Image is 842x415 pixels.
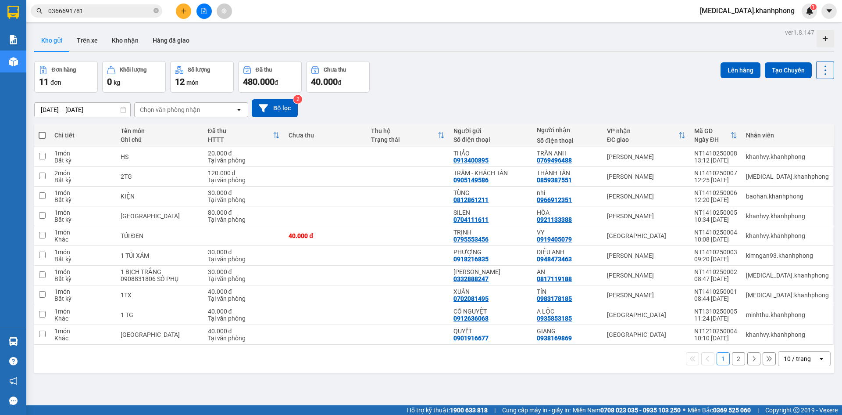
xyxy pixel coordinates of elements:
[208,150,280,157] div: 20.000 đ
[208,308,280,315] div: 40.000 đ
[120,67,146,73] div: Khối lượng
[9,337,18,346] img: warehouse-icon
[54,229,111,236] div: 1 món
[186,79,199,86] span: món
[537,170,598,177] div: THÀNH TẤN
[537,126,598,134] div: Người nhận
[746,232,829,239] div: khanhvy.khanhphong
[806,7,813,15] img: icon-new-feature
[721,62,760,78] button: Lên hàng
[746,252,829,259] div: kimngan93.khanhphong
[537,216,572,223] div: 0921133388
[694,295,737,302] div: 08:44 [DATE]
[746,292,829,299] div: tham.khanhphong
[537,209,598,216] div: HÒA
[338,79,341,86] span: đ
[54,268,111,275] div: 1 món
[453,268,528,275] div: BẢO NGỌC
[107,76,112,87] span: 0
[694,150,737,157] div: NT1410250008
[208,268,280,275] div: 30.000 đ
[810,4,817,10] sup: 1
[537,157,572,164] div: 0769496488
[208,209,280,216] div: 80.000 đ
[537,236,572,243] div: 0919405079
[746,311,829,318] div: minhthu.khanhphong
[757,405,759,415] span: |
[494,405,496,415] span: |
[453,170,528,177] div: TRÂM - KHÁCH TẤN
[54,216,111,223] div: Bất kỳ
[114,79,120,86] span: kg
[201,8,207,14] span: file-add
[607,136,678,143] div: ĐC giao
[694,170,737,177] div: NT1410250007
[121,127,199,134] div: Tên món
[812,4,815,10] span: 1
[54,236,111,243] div: Khác
[746,272,829,279] div: tham.khanhphong
[102,61,166,93] button: Khối lượng0kg
[746,153,829,160] div: khanhvy.khanhphong
[54,328,111,335] div: 1 món
[502,405,571,415] span: Cung cấp máy in - giấy in:
[817,30,834,47] div: Tạo kho hàng mới
[256,67,272,73] div: Đã thu
[36,8,43,14] span: search
[39,76,49,87] span: 11
[121,136,199,143] div: Ghi chú
[407,405,488,415] span: Hỗ trợ kỹ thuật:
[121,311,199,318] div: 1 TG
[694,275,737,282] div: 08:47 [DATE]
[821,4,837,19] button: caret-down
[54,308,111,315] div: 1 món
[453,229,528,236] div: TRỊNH
[694,157,737,164] div: 13:12 [DATE]
[208,170,280,177] div: 120.000 đ
[453,127,528,134] div: Người gửi
[121,292,199,299] div: 1TX
[275,79,278,86] span: đ
[371,127,438,134] div: Thu hộ
[537,229,598,236] div: VY
[9,35,18,44] img: solution-icon
[121,268,199,275] div: 1 BỊCH TRẮNG
[54,335,111,342] div: Khác
[121,213,199,220] div: TX
[537,150,598,157] div: TRÂN ANH
[694,229,737,236] div: NT1410250004
[196,4,212,19] button: file-add
[713,407,751,414] strong: 0369 525 060
[9,57,18,66] img: warehouse-icon
[238,61,302,93] button: Đã thu480.000đ
[306,61,370,93] button: Chưa thu40.000đ
[208,288,280,295] div: 40.000 đ
[537,256,572,263] div: 0948473463
[176,4,191,19] button: plus
[208,256,280,263] div: Tại văn phòng
[694,127,730,134] div: Mã GD
[54,132,111,139] div: Chi tiết
[453,308,528,315] div: CÔ NGUYỆT
[121,232,199,239] div: TÚI ĐEN
[9,377,18,385] span: notification
[208,335,280,342] div: Tại văn phòng
[784,354,811,363] div: 10 / trang
[181,8,187,14] span: plus
[221,8,227,14] span: aim
[153,8,159,13] span: close-circle
[453,249,528,256] div: PHƯỢNG
[54,209,111,216] div: 1 món
[54,315,111,322] div: Khác
[694,288,737,295] div: NT1410250001
[694,177,737,184] div: 12:25 [DATE]
[252,99,298,117] button: Bộ lọc
[453,209,528,216] div: SILEN
[153,7,159,15] span: close-circle
[694,335,737,342] div: 10:10 [DATE]
[818,355,825,362] svg: open
[607,193,685,200] div: [PERSON_NAME]
[208,157,280,164] div: Tại văn phòng
[607,252,685,259] div: [PERSON_NAME]
[694,196,737,203] div: 12:20 [DATE]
